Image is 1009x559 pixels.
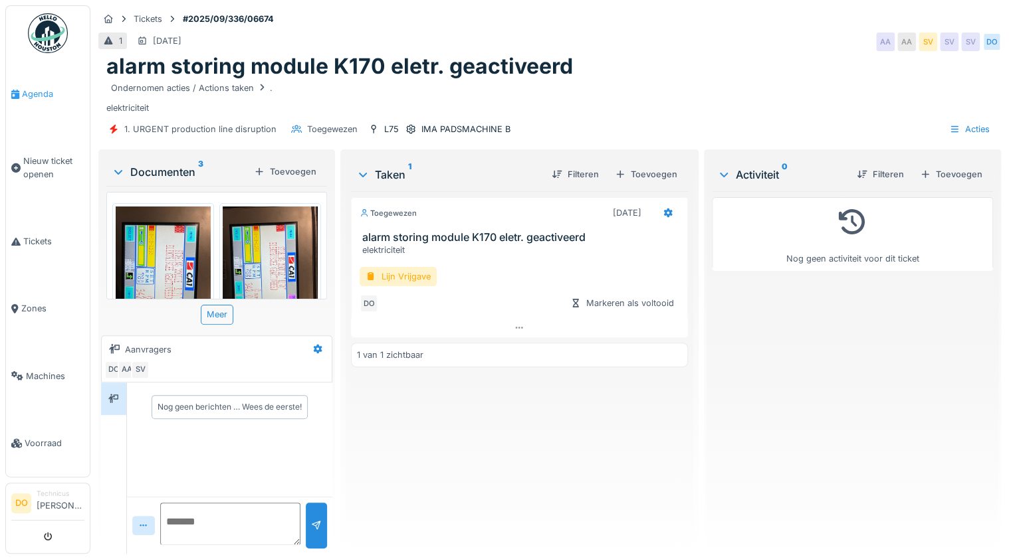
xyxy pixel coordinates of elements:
[11,489,84,520] a: DO Technicus[PERSON_NAME]
[546,165,604,183] div: Filteren
[897,33,916,51] div: AA
[124,123,277,135] div: 1. URGENT production line disruption
[158,401,302,413] div: Nog geen berichten … Wees de eerste!
[6,208,90,275] a: Tickets
[6,127,90,208] a: Nieuw ticket openen
[360,267,437,286] div: Lijn Vrijgave
[851,165,909,183] div: Filteren
[919,33,937,51] div: SV
[11,493,31,513] li: DO
[915,165,988,183] div: Toevoegen
[6,343,90,410] a: Machines
[177,13,279,25] strong: #2025/09/336/06674
[961,33,980,51] div: SV
[23,235,84,248] span: Tickets
[201,305,233,324] div: Meer
[360,208,417,219] div: Toegewezen
[357,349,423,361] div: 1 van 1 zichtbaar
[356,167,540,183] div: Taken
[25,437,84,449] span: Voorraad
[223,206,318,333] img: kyeot502rum8m4gtowx4nnieyqm7
[982,33,1001,51] div: DO
[721,203,984,265] div: Nog geen activiteit voor dit ticket
[106,80,993,114] div: elektriciteit
[717,167,846,183] div: Activiteit
[37,489,84,499] div: Technicus
[943,120,996,139] div: Acties
[6,60,90,127] a: Agenda
[362,244,681,256] div: elektriciteit
[21,302,84,315] span: Zones
[610,165,683,183] div: Toevoegen
[118,360,136,379] div: AA
[131,360,150,379] div: SV
[6,275,90,342] a: Zones
[111,82,273,94] div: Ondernomen acties / Actions taken .
[106,54,573,79] h1: alarm storing module K170 eletr. geactiveerd
[421,123,510,135] div: IMA PADSMACHINE B
[23,155,84,180] span: Nieuw ticket openen
[153,35,181,47] div: [DATE]
[112,164,249,180] div: Documenten
[565,294,679,312] div: Markeren als voltooid
[37,489,84,517] li: [PERSON_NAME]
[362,231,681,244] h3: alarm storing module K170 eletr. geactiveerd
[876,33,895,51] div: AA
[125,343,171,356] div: Aanvragers
[6,410,90,477] a: Voorraad
[104,360,123,379] div: DO
[28,13,68,53] img: Badge_color-CXgf-gQk.svg
[613,206,641,219] div: [DATE]
[307,123,358,135] div: Toegewezen
[119,35,122,47] div: 1
[782,167,788,183] sup: 0
[940,33,958,51] div: SV
[22,88,84,100] span: Agenda
[198,164,203,180] sup: 3
[116,206,211,333] img: id7mkickykknobeuyh4xjaz853m6
[134,13,162,25] div: Tickets
[249,163,322,181] div: Toevoegen
[26,370,84,382] span: Machines
[384,123,399,135] div: L75
[360,294,378,313] div: DO
[408,167,411,183] sup: 1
